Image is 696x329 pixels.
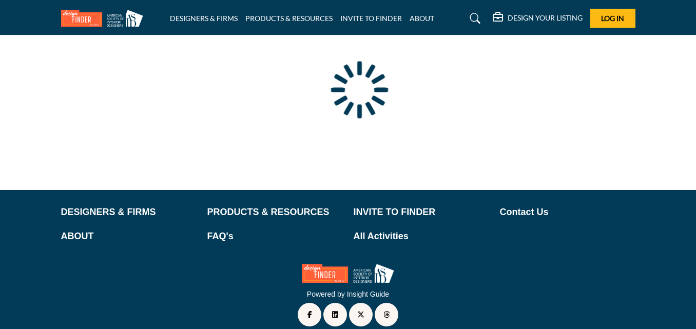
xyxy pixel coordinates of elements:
a: PRODUCTS & RESOURCES [245,14,333,23]
a: Twitter Link [349,303,373,326]
img: Site Logo [61,10,148,27]
a: ABOUT [61,229,197,243]
a: Search [460,10,487,27]
a: LinkedIn Link [323,303,347,326]
a: ABOUT [410,14,434,23]
a: DESIGNERS & FIRMS [61,205,197,219]
a: DESIGNERS & FIRMS [170,14,238,23]
a: FAQ's [207,229,343,243]
button: Log In [590,9,635,28]
div: DESIGN YOUR LISTING [493,12,583,25]
a: INVITE TO FINDER [340,14,402,23]
a: Facebook Link [298,303,321,326]
span: Log In [601,14,624,23]
a: All Activities [354,229,489,243]
a: INVITE TO FINDER [354,205,489,219]
img: No Site Logo [302,264,394,283]
h5: DESIGN YOUR LISTING [508,13,583,23]
a: Powered by Insight Guide [307,290,389,298]
a: PRODUCTS & RESOURCES [207,205,343,219]
a: Contact Us [500,205,635,219]
a: Threads Link [375,303,398,326]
